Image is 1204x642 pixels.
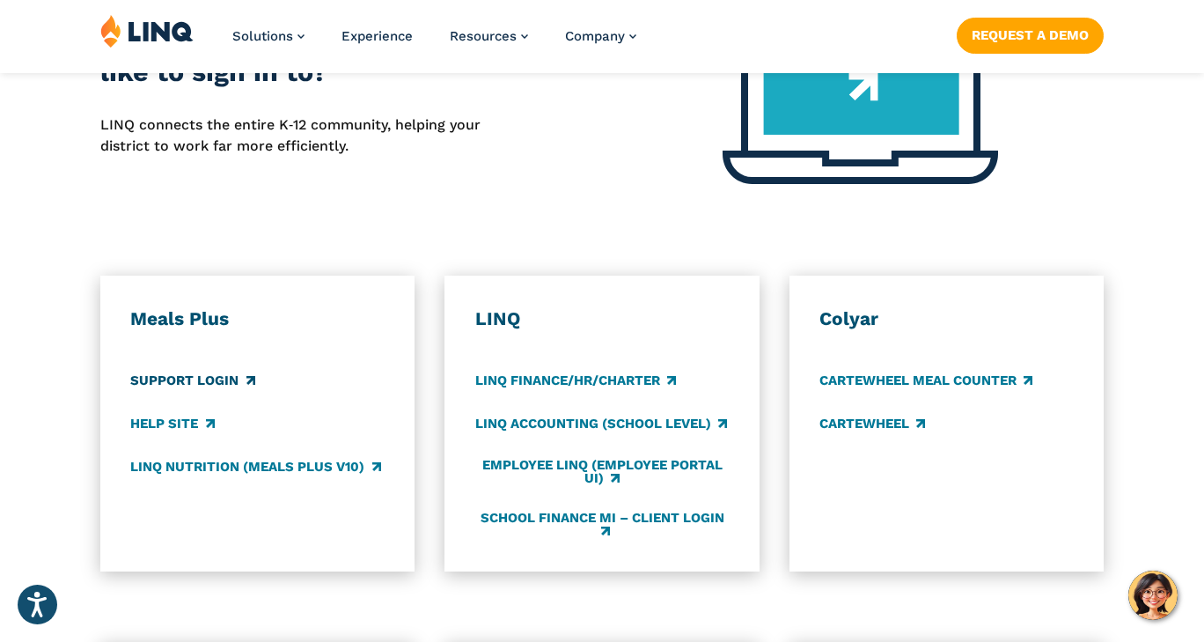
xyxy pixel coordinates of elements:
a: Support Login [130,371,254,390]
h3: Meals Plus [130,307,385,331]
h3: LINQ [475,307,730,331]
nav: Button Navigation [957,14,1104,53]
span: Solutions [232,28,293,44]
span: Company [565,28,625,44]
img: LINQ | K‑12 Software [100,14,194,48]
nav: Primary Navigation [232,14,636,72]
a: Company [565,28,636,44]
a: LINQ Finance/HR/Charter [475,371,676,390]
button: Hello, have a question? Let’s chat. [1128,571,1178,620]
a: Employee LINQ (Employee Portal UI) [475,457,730,486]
a: Resources [450,28,528,44]
h3: Colyar [819,307,1074,331]
a: School Finance MI – Client Login [475,510,730,539]
a: Request a Demo [957,18,1104,53]
a: Solutions [232,28,305,44]
a: CARTEWHEEL [819,414,925,433]
a: Experience [341,28,413,44]
a: CARTEWHEEL Meal Counter [819,371,1032,390]
a: LINQ Nutrition (Meals Plus v10) [130,457,380,476]
a: Help Site [130,414,214,433]
p: LINQ connects the entire K‑12 community, helping your district to work far more efficiently. [100,114,501,158]
a: LINQ Accounting (school level) [475,414,727,433]
span: Resources [450,28,517,44]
